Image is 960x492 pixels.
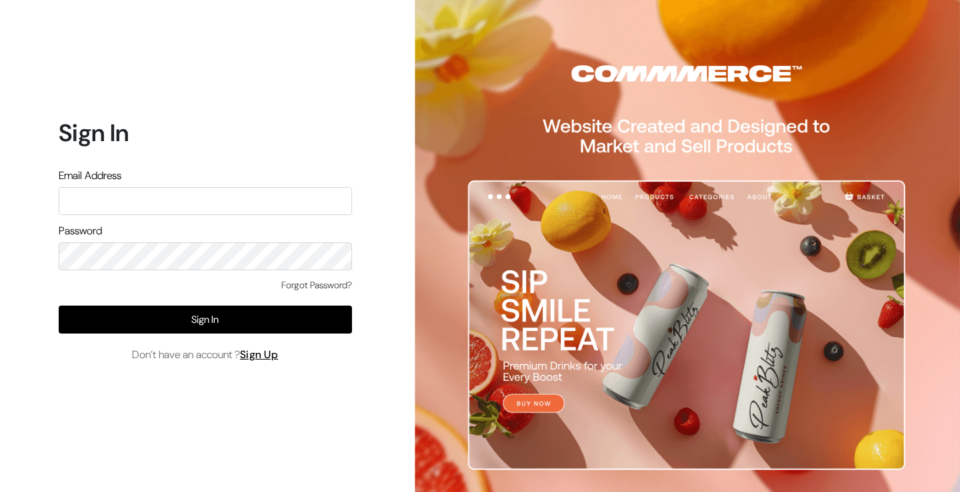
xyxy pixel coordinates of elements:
[59,168,121,184] label: Email Address
[59,223,102,239] label: Password
[59,119,352,147] h1: Sign In
[132,347,279,363] span: Don’t have an account ?
[59,306,352,334] button: Sign In
[281,278,352,292] a: Forgot Password?
[240,348,279,362] a: Sign Up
